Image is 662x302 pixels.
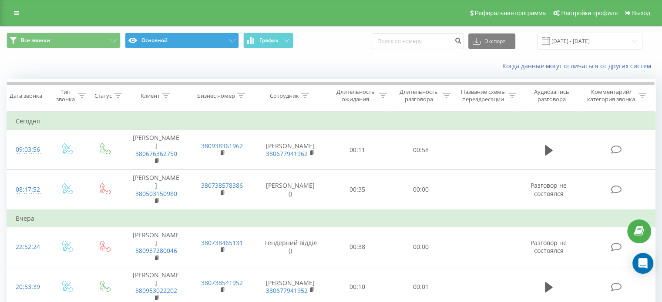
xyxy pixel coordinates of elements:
a: 380676362750 [135,149,177,158]
a: 380937280046 [135,246,177,255]
td: [PERSON_NAME] [255,130,326,170]
td: [PERSON_NAME] [123,227,189,267]
div: Аудиозапись разговора [526,88,577,103]
div: Комментарий/категория звонка [585,88,636,103]
div: Клиент [141,92,160,100]
td: 00:11 [326,130,389,170]
div: Тип звонка [55,88,75,103]
a: 380677941962 [266,149,308,158]
div: 22:52:24 [16,239,39,256]
div: 08:17:52 [16,181,39,198]
td: 00:58 [389,130,452,170]
td: Тендерний відділ () [255,227,326,267]
div: Дата звонка [10,92,42,100]
span: Выход [632,10,650,17]
div: 09:03:56 [16,141,39,158]
a: 380738578386 [201,181,243,189]
button: Экспорт [468,33,515,49]
a: Когда данные могут отличаться от других систем [502,62,655,70]
div: Длительность разговора [397,88,440,103]
span: Настройки профиля [561,10,618,17]
td: 00:00 [389,170,452,210]
button: Все звонки [7,33,121,48]
span: Все звонки [21,37,50,44]
div: 20:53:39 [16,279,39,295]
span: Реферальная программа [474,10,546,17]
td: Вчера [7,210,655,227]
td: Сегодня [7,113,655,130]
div: Бизнес номер [197,92,235,100]
td: [PERSON_NAME] [123,170,189,210]
span: Разговор не состоялся [531,239,567,255]
a: 380938361962 [201,142,243,150]
td: [PERSON_NAME] () [255,170,326,210]
span: Разговор не состоялся [531,181,567,197]
td: 00:38 [326,227,389,267]
div: Статус [94,92,112,100]
td: 00:00 [389,227,452,267]
a: 380738465131 [201,239,243,247]
td: [PERSON_NAME] [123,130,189,170]
a: 380953022202 [135,286,177,295]
div: Название схемы переадресации [460,88,506,103]
a: 380503150980 [135,189,177,198]
span: График [259,37,279,43]
button: График [243,33,293,48]
div: Open Intercom Messenger [632,253,653,274]
input: Поиск по номеру [372,33,464,49]
div: Сотрудник [270,92,299,100]
a: 380677941952 [266,286,308,295]
td: 00:35 [326,170,389,210]
button: Основной [125,33,239,48]
div: Длительность ожидания [334,88,377,103]
a: 380738541952 [201,279,243,287]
